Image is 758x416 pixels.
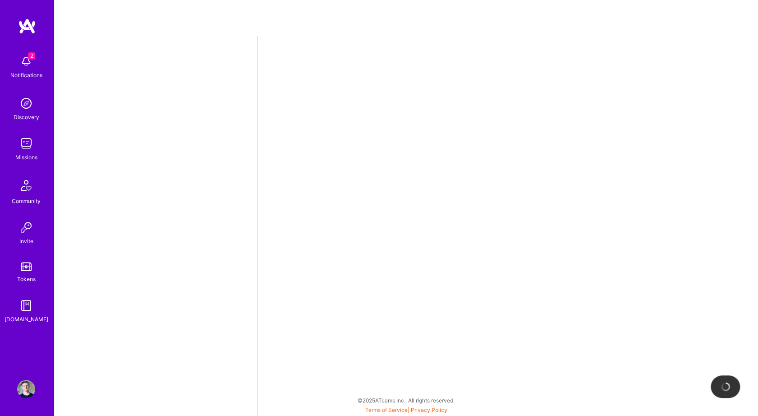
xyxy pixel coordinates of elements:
[17,274,36,284] div: Tokens
[17,296,35,314] img: guide book
[17,94,35,112] img: discovery
[5,314,48,324] div: [DOMAIN_NAME]
[15,153,37,162] div: Missions
[19,236,33,246] div: Invite
[365,407,408,413] a: Terms of Service
[411,407,447,413] a: Privacy Policy
[21,262,32,271] img: tokens
[720,381,731,392] img: loading
[15,175,37,196] img: Community
[17,218,35,236] img: Invite
[12,196,41,206] div: Community
[365,407,447,413] span: |
[28,52,35,60] span: 2
[17,134,35,153] img: teamwork
[14,112,39,122] div: Discovery
[15,380,37,398] a: User Avatar
[17,380,35,398] img: User Avatar
[17,52,35,70] img: bell
[18,18,36,34] img: logo
[54,389,758,411] div: © 2025 ATeams Inc., All rights reserved.
[10,70,42,80] div: Notifications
